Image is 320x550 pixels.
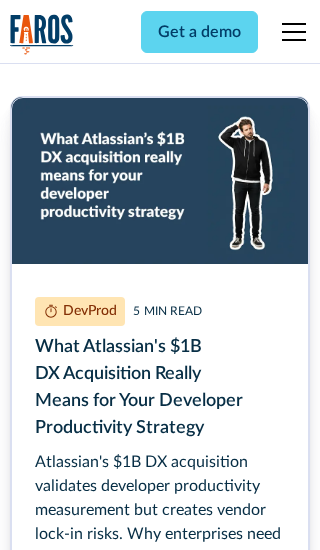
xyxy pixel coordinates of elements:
[10,14,74,55] img: Logo of the analytics and reporting company Faros.
[270,8,310,56] div: menu
[141,11,258,53] a: Get a demo
[10,14,74,55] a: home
